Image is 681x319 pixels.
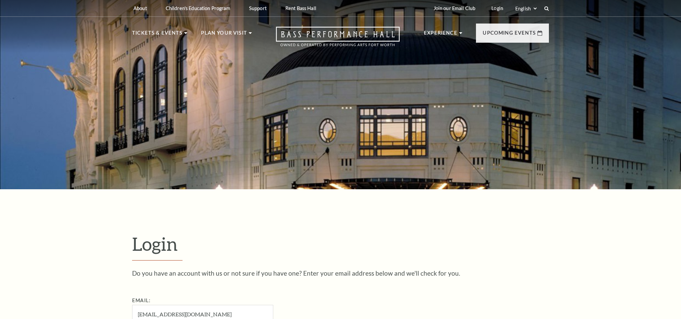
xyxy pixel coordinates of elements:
p: Experience [424,29,457,41]
p: Do you have an account with us or not sure if you have one? Enter your email address below and we... [132,270,549,276]
p: Children's Education Program [166,5,230,11]
p: About [133,5,147,11]
p: Upcoming Events [483,29,536,41]
p: Rent Bass Hall [285,5,316,11]
label: Email: [132,297,151,303]
p: Tickets & Events [132,29,183,41]
select: Select: [514,5,538,12]
span: Login [132,233,178,254]
p: Plan Your Visit [201,29,247,41]
p: Support [249,5,267,11]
